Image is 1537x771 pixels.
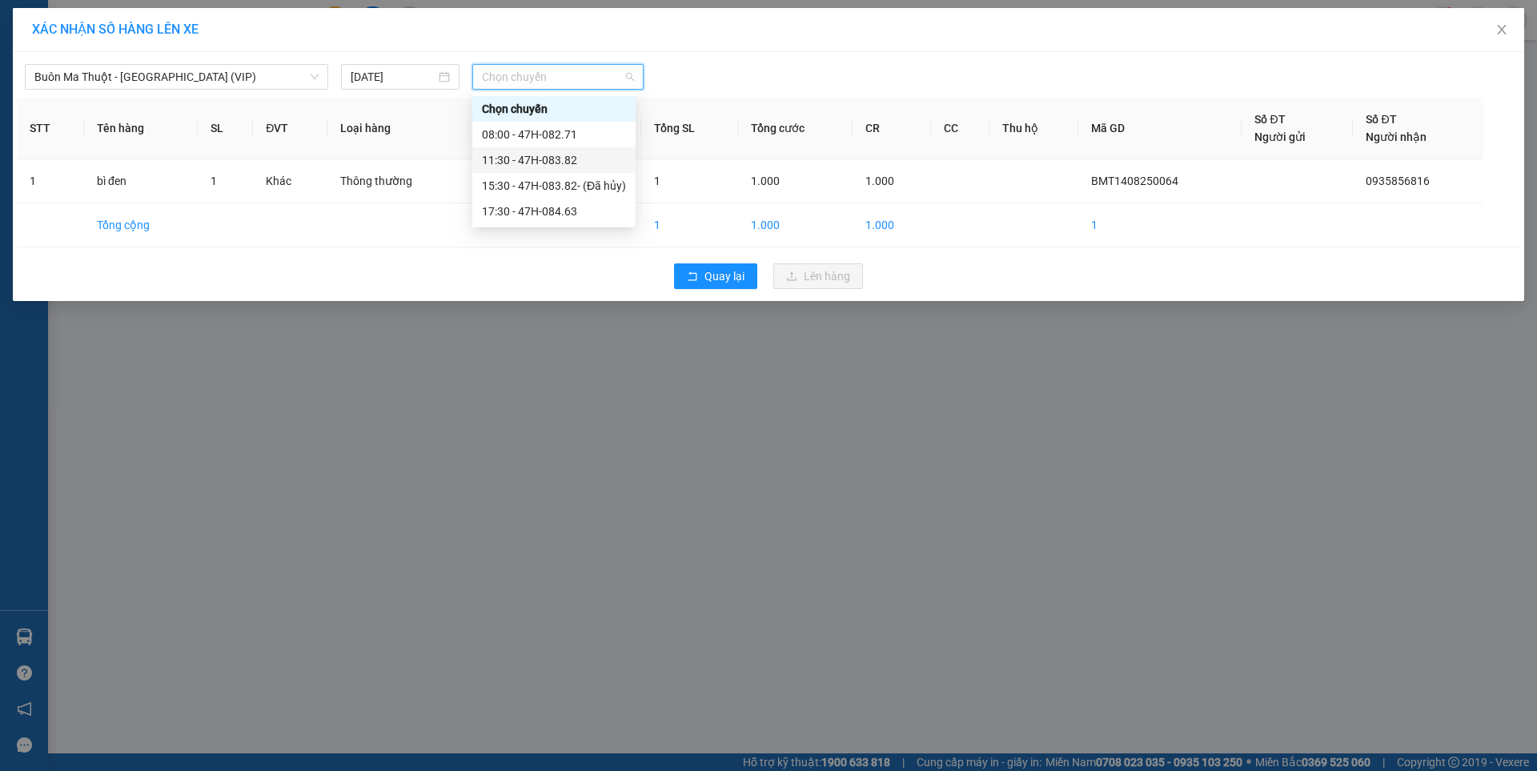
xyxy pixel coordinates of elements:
div: Chọn chuyến [472,96,636,122]
span: 1.000 [865,175,894,187]
button: rollbackQuay lại [674,263,757,289]
span: BMT1408250064 [1091,175,1178,187]
th: STT [17,98,84,159]
th: Tên hàng [84,98,198,159]
button: Close [1479,8,1524,53]
th: CR [853,98,931,159]
td: 1.000 [853,203,931,247]
span: Chọn chuyến [482,65,634,89]
th: Mã GD [1078,98,1242,159]
th: Ghi chú [469,98,642,159]
span: rollback [687,271,698,283]
th: Tổng SL [641,98,737,159]
input: 14/08/2025 [351,68,435,86]
span: 1.000 [751,175,780,187]
span: close [1495,23,1508,36]
span: Số ĐT [1366,113,1396,126]
span: Người nhận [1366,131,1427,143]
span: Người gửi [1254,131,1306,143]
td: Khác [253,159,327,203]
td: bì đen [84,159,198,203]
span: XÁC NHẬN SỐ HÀNG LÊN XE [32,22,199,37]
div: 11:30 - 47H-083.82 [482,151,626,169]
td: 1 [641,203,737,247]
th: Tổng cước [738,98,853,159]
span: Số ĐT [1254,113,1285,126]
div: Chọn chuyến [482,100,626,118]
button: uploadLên hàng [773,263,863,289]
td: 1 [17,159,84,203]
th: Loại hàng [327,98,469,159]
div: 15:30 - 47H-083.82 - (Đã hủy) [482,177,626,195]
th: SL [198,98,254,159]
th: Thu hộ [989,98,1078,159]
span: Quay lại [704,267,744,285]
span: 1 [211,175,217,187]
div: 08:00 - 47H-082.71 [482,126,626,143]
td: Thông thường [327,159,469,203]
td: Tổng cộng [84,203,198,247]
td: 1 [1078,203,1242,247]
span: 0935856816 [1366,175,1430,187]
th: CC [931,98,989,159]
th: ĐVT [253,98,327,159]
div: 17:30 - 47H-084.63 [482,203,626,220]
span: Buôn Ma Thuột - Tuy Hòa (VIP) [34,65,319,89]
td: 1.000 [738,203,853,247]
span: 1 [654,175,660,187]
